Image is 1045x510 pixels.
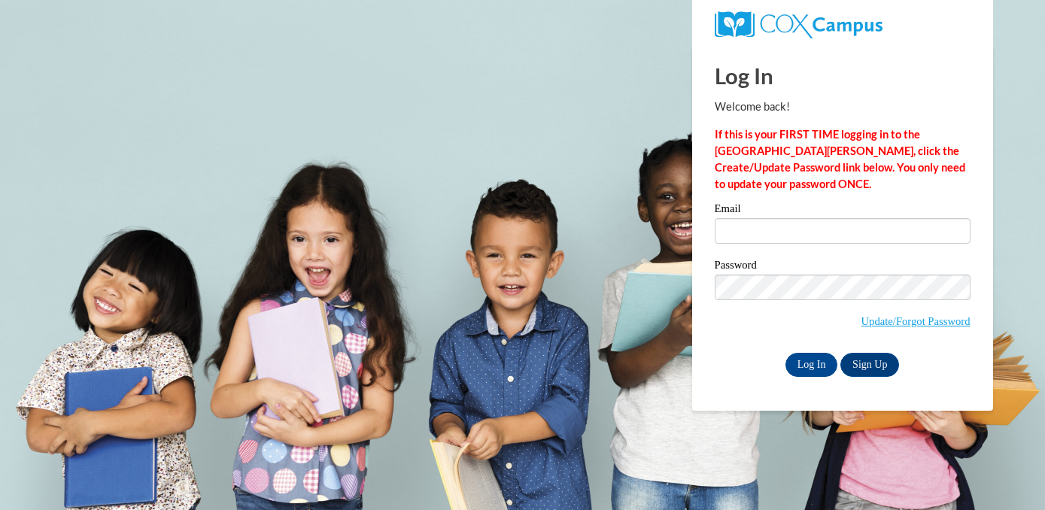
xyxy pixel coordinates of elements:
[715,260,971,275] label: Password
[715,203,971,218] label: Email
[715,11,882,38] img: COX Campus
[715,60,971,91] h1: Log In
[715,99,971,115] p: Welcome back!
[785,353,838,377] input: Log In
[715,17,882,30] a: COX Campus
[861,315,970,327] a: Update/Forgot Password
[715,128,965,190] strong: If this is your FIRST TIME logging in to the [GEOGRAPHIC_DATA][PERSON_NAME], click the Create/Upd...
[840,353,899,377] a: Sign Up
